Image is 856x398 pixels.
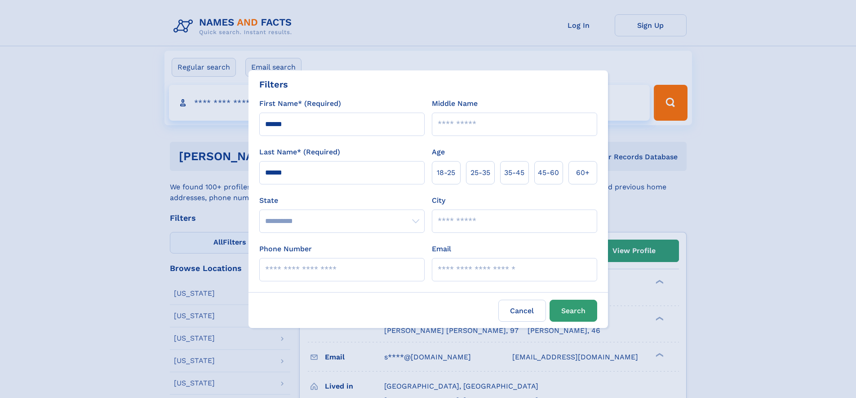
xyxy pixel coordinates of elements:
span: 60+ [576,167,590,178]
label: Age [432,147,445,157]
label: State [259,195,425,206]
label: Cancel [498,300,546,322]
label: Phone Number [259,244,312,254]
label: City [432,195,445,206]
label: Email [432,244,451,254]
span: 35‑45 [504,167,524,178]
div: Filters [259,78,288,91]
label: Middle Name [432,98,478,109]
span: 45‑60 [538,167,559,178]
span: 18‑25 [437,167,455,178]
label: First Name* (Required) [259,98,341,109]
label: Last Name* (Required) [259,147,340,157]
span: 25‑35 [470,167,490,178]
button: Search [550,300,597,322]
